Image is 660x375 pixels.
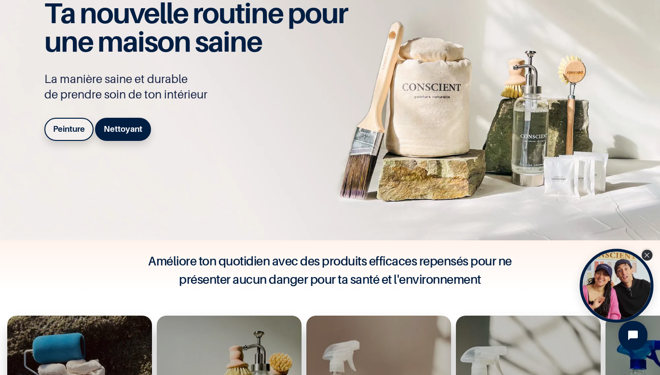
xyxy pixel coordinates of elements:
[580,249,654,323] div: Open Tolstoy
[44,71,358,102] p: La manière saine et durable de prendre soin de ton intérieur
[610,313,656,358] iframe: Tidio Chat
[580,249,654,323] div: Tolstoy bubble widget
[53,124,85,134] b: Peinture
[95,118,151,141] a: Nettoyant
[137,252,523,289] h4: Améliore ton quotidien avec des produits efficaces repensés pour ne présenter aucun danger pour t...
[642,250,652,261] div: Close Tolstoy widget
[580,249,654,323] div: Open Tolstoy widget
[44,118,94,141] a: Peinture
[104,124,142,134] b: Nettoyant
